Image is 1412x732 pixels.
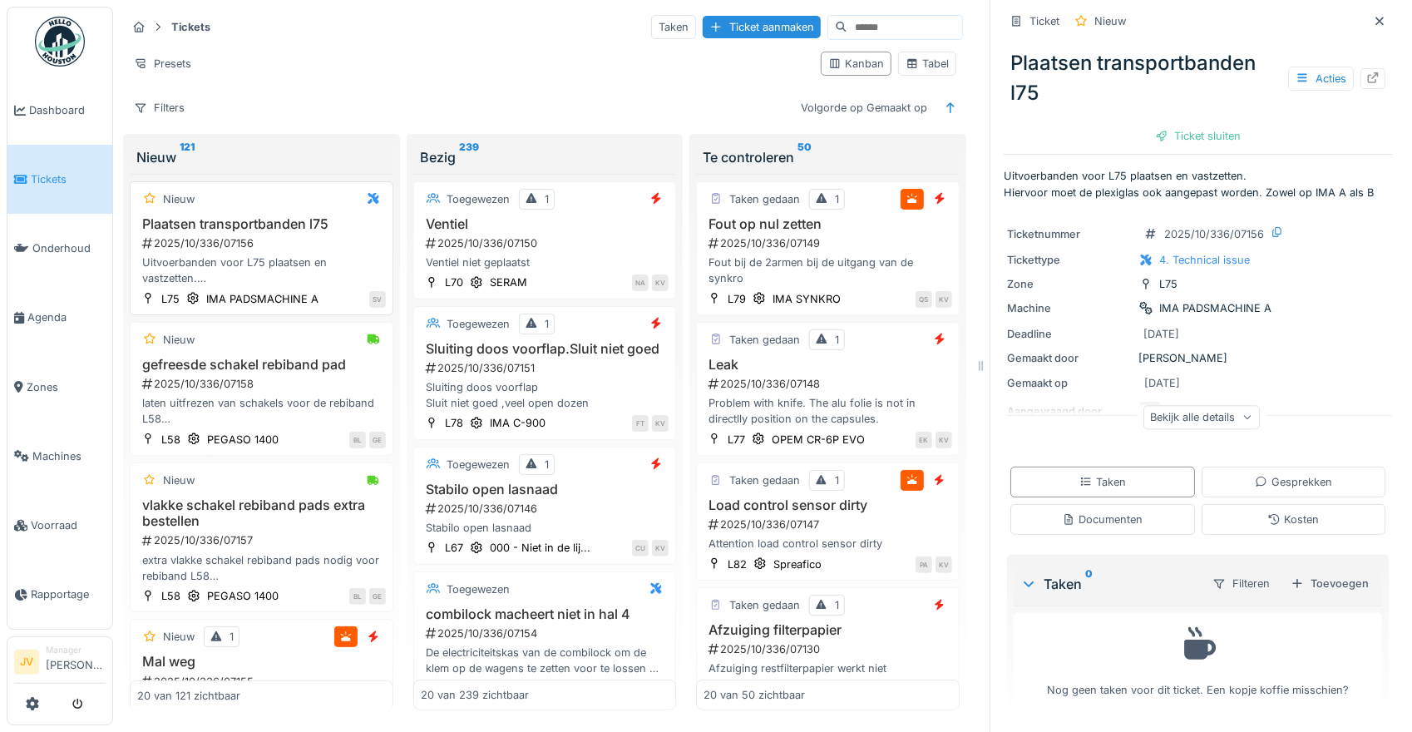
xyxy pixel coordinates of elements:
[163,472,195,488] div: Nieuw
[445,274,463,290] div: L70
[1004,42,1392,115] div: Plaatsen transportbanden l75
[447,581,510,597] div: Toegewezen
[1144,375,1180,391] div: [DATE]
[632,540,649,556] div: CU
[704,536,952,551] div: Attention load control sensor dirty
[7,560,112,629] a: Rapportage
[1029,13,1059,29] div: Ticket
[906,56,949,72] div: Tabel
[728,432,745,448] div: L77
[704,216,952,232] h3: Fout op nul zetten
[704,255,952,286] div: Fout bij de 2armen bij de uitgang van de synkro
[1007,326,1132,342] div: Deadline
[704,660,952,676] div: Afzuiging restfilterpapier werkt niet
[1007,252,1132,268] div: Tickettype
[1062,512,1143,527] div: Documenten
[729,597,800,613] div: Taken gedaan
[161,291,180,307] div: L75
[793,96,935,120] div: Volgorde op Gemaakt op
[447,457,510,472] div: Toegewezen
[1024,621,1371,698] div: Nog geen taken voor dit ticket. Een kopje koffie misschien?
[420,147,670,167] div: Bezig
[424,360,669,376] div: 2025/10/336/07151
[137,687,240,703] div: 20 van 121 zichtbaar
[32,448,106,464] span: Machines
[163,332,195,348] div: Nieuw
[14,650,39,675] li: JV
[207,588,279,604] div: PEGASO 1400
[772,432,865,448] div: OPEM CR-6P EVO
[490,274,527,290] div: SERAM
[459,147,479,167] sup: 239
[728,556,747,572] div: L82
[835,472,839,488] div: 1
[7,353,112,422] a: Zones
[161,432,180,448] div: L58
[31,517,106,533] span: Voorraad
[1007,226,1132,242] div: Ticketnummer
[797,147,812,167] sup: 50
[424,626,669,641] div: 2025/10/336/07154
[545,191,549,207] div: 1
[704,395,952,427] div: Problem with knife. The alu folie is not in directlly position on the capsules.
[349,432,366,448] div: BL
[27,379,106,395] span: Zones
[835,597,839,613] div: 1
[1143,326,1179,342] div: [DATE]
[490,540,590,556] div: 000 - Niet in de lij...
[828,56,884,72] div: Kanban
[1255,474,1332,490] div: Gesprekken
[916,432,932,448] div: EK
[651,15,696,39] div: Taken
[1085,574,1093,594] sup: 0
[1007,276,1132,292] div: Zone
[1079,474,1126,490] div: Taken
[46,644,106,680] li: [PERSON_NAME]
[773,291,841,307] div: IMA SYNKRO
[1159,252,1250,268] div: 4. Technical issue
[7,422,112,491] a: Machines
[1143,405,1260,429] div: Bekijk alle details
[703,147,953,167] div: Te controleren
[421,379,669,411] div: Sluiting doos voorflap Sluit niet goed ,veel open dozen
[1094,13,1126,29] div: Nieuw
[137,255,386,286] div: Uitvoerbanden voor L75 plaatsen en vastzetten. Hiervoor moet de plexiglas ook aangepast worden. Z...
[180,147,195,167] sup: 121
[703,16,821,38] div: Ticket aanmaken
[1267,512,1319,527] div: Kosten
[163,629,195,645] div: Nieuw
[31,586,106,602] span: Rapportage
[46,644,106,656] div: Manager
[447,191,510,207] div: Toegewezen
[421,645,669,676] div: De electriciteitskas van de combilock om de klem op de wagens te zetten voor te lossen en te lade...
[27,309,106,325] span: Agenda
[1284,572,1375,595] div: Toevoegen
[1007,300,1132,316] div: Machine
[632,415,649,432] div: FT
[7,283,112,352] a: Agenda
[126,52,199,76] div: Presets
[421,341,669,357] h3: Sluiting doos voorflap.Sluit niet goed
[704,622,952,638] h3: Afzuiging filterpapier
[163,191,195,207] div: Nieuw
[126,96,192,120] div: Filters
[349,588,366,605] div: BL
[207,432,279,448] div: PEGASO 1400
[1159,300,1271,316] div: IMA PADSMACHINE A
[773,556,822,572] div: Spreafico
[29,102,106,118] span: Dashboard
[161,588,180,604] div: L58
[421,606,669,622] h3: combilock macheert niet in hal 4
[421,520,669,536] div: Stabilo open lasnaad
[652,415,669,432] div: KV
[1148,125,1248,147] div: Ticket sluiten
[421,687,529,703] div: 20 van 239 zichtbaar
[652,274,669,291] div: KV
[421,216,669,232] h3: Ventiel
[936,556,952,573] div: KV
[1159,276,1177,292] div: L75
[14,644,106,684] a: JV Manager[PERSON_NAME]
[707,376,952,392] div: 2025/10/336/07148
[1164,226,1264,242] div: 2025/10/336/07156
[137,395,386,427] div: laten uitfrezen van schakels voor de rebiband L58 basis : vlakke schakel rebiband pads ,[URL][DOM...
